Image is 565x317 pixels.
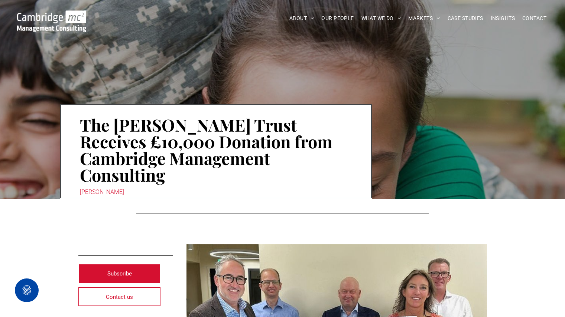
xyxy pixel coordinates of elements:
span: Subscribe [107,264,132,283]
a: Subscribe [78,264,161,283]
a: CASE STUDIES [444,13,487,24]
a: INSIGHTS [487,13,519,24]
a: ABOUT [286,13,318,24]
a: WHAT WE DO [358,13,405,24]
div: [PERSON_NAME] [80,187,352,197]
img: Go to Homepage [17,10,86,32]
a: Contact us [78,287,161,306]
span: Contact us [106,288,133,306]
a: OUR PEOPLE [318,13,357,24]
a: Your Business Transformed | Cambridge Management Consulting [17,11,86,19]
h1: The [PERSON_NAME] Trust Receives £10,000 Donation from Cambridge Management Consulting [80,116,352,184]
a: MARKETS [405,13,444,24]
a: CONTACT [519,13,550,24]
